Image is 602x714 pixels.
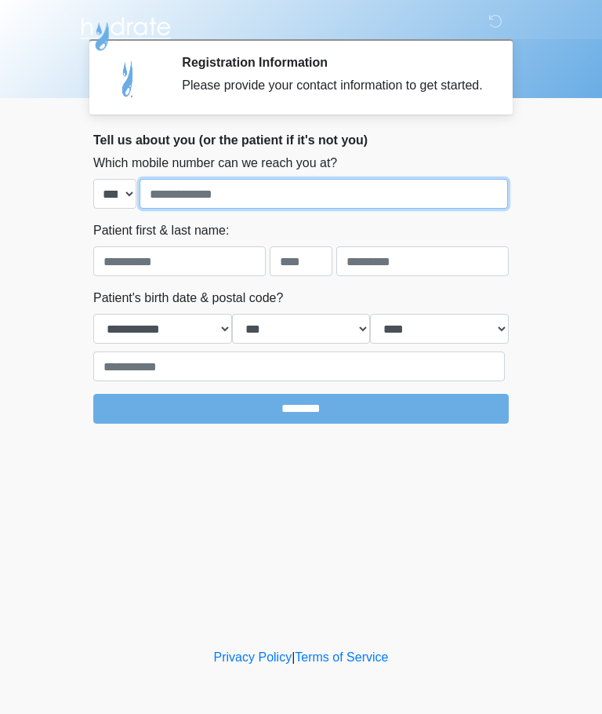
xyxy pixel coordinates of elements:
[182,76,485,95] div: Please provide your contact information to get started.
[93,154,337,173] label: Which mobile number can we reach you at?
[292,650,295,664] a: |
[93,289,283,308] label: Patient's birth date & postal code?
[295,650,388,664] a: Terms of Service
[105,55,152,102] img: Agent Avatar
[78,12,173,52] img: Hydrate IV Bar - Arcadia Logo
[214,650,292,664] a: Privacy Policy
[93,221,229,240] label: Patient first & last name:
[93,133,509,148] h2: Tell us about you (or the patient if it's not you)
